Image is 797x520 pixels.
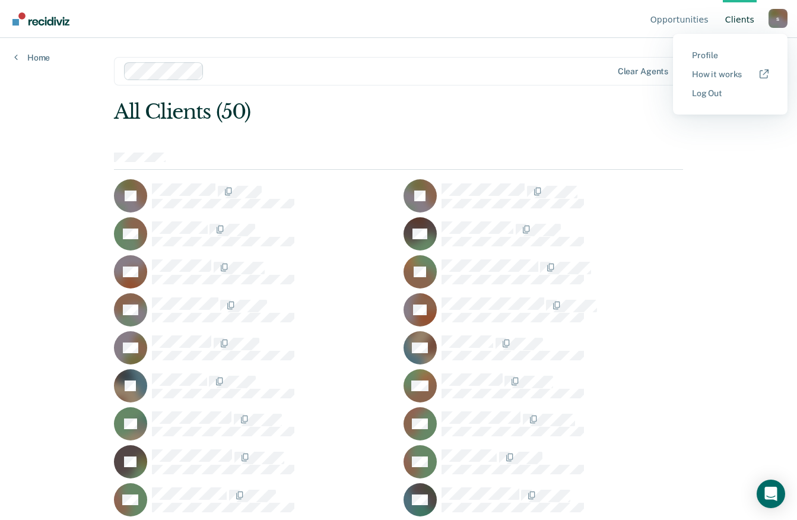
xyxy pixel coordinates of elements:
[673,34,788,115] div: Profile menu
[14,52,50,63] a: Home
[692,69,769,80] a: How it works
[757,480,785,508] div: Open Intercom Messenger
[692,50,769,61] a: Profile
[769,9,788,28] button: Profile dropdown button
[692,88,769,99] a: Log Out
[12,12,69,26] img: Recidiviz
[618,66,668,77] div: Clear agents
[769,9,788,28] div: s
[114,100,569,124] div: All Clients (50)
